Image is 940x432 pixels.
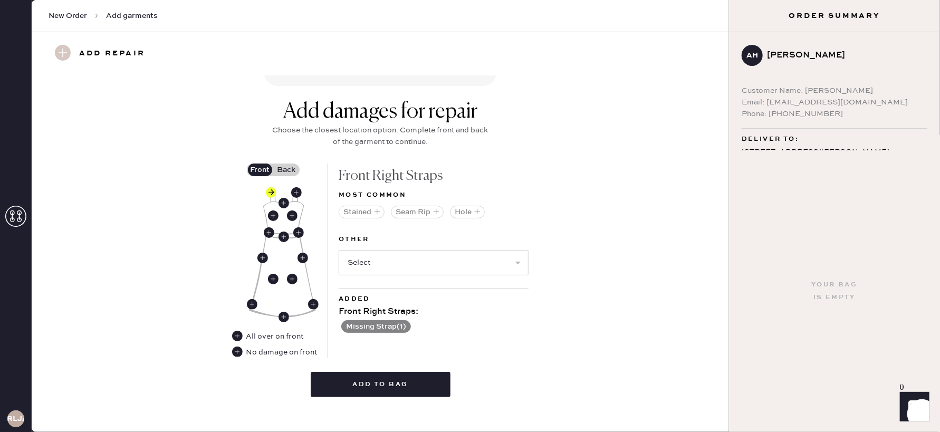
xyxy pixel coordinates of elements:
[430,208,508,217] img: Logo
[450,206,485,218] button: Hole
[339,233,529,246] label: Other
[158,387,363,401] td: [DATE]
[7,415,24,423] h3: RLJA
[268,274,279,284] div: Front Right Skirt Body
[811,279,857,304] div: Your bag is empty
[34,178,114,192] th: ID
[339,206,385,218] button: Stained
[34,112,904,124] div: Customer information
[853,178,904,192] th: QTY
[279,232,289,242] div: Front Center Waistband
[232,331,304,342] div: All over on front
[232,347,317,358] div: No damage on front
[686,387,904,401] td: 1
[742,85,927,97] div: Customer Name: [PERSON_NAME]
[391,206,444,218] button: Seam Rip
[247,164,273,176] label: Front
[34,373,158,387] th: ID
[114,192,853,206] td: Basic Strap Dress - Reformation - Pernille Silk Dress Navy - Size: small
[264,227,274,238] div: Front Right Waistband
[34,124,904,162] div: # 88880 [PERSON_NAME] [PERSON_NAME] [EMAIL_ADDRESS][DOMAIN_NAME]
[746,52,758,59] h3: AH
[729,11,940,21] h3: Order Summary
[247,299,257,310] div: Front Right Side Seam
[257,253,268,263] div: Front Right Side Seam
[339,164,529,189] div: Front Right Straps
[268,210,279,221] div: Front Right Body
[453,244,485,275] img: logo
[266,187,276,198] div: Front Right Straps
[430,414,508,423] img: logo
[34,387,158,401] td: 82287
[114,178,853,192] th: Description
[308,299,319,310] div: Front Left Side Seam
[339,293,529,305] div: Added
[339,189,529,201] div: Most common
[34,327,904,340] div: Reformation La Jolla
[298,253,308,263] div: Front Left Side Seam
[270,99,491,124] div: Add damages for repair
[293,227,304,238] div: Front Left Waistband
[742,146,927,172] div: [STREET_ADDRESS][PERSON_NAME] solana beach , CA 92075
[246,347,317,358] div: No damage on front
[279,198,289,208] div: Front Center Neckline
[339,305,529,318] div: Front Right Straps :
[34,83,904,96] div: Order # 82287
[270,124,491,148] div: Choose the closest location option. Complete front and back of the garment to continue.
[273,164,300,176] label: Back
[249,189,316,318] img: Garment image
[34,314,904,327] div: Shipment #106714
[363,373,686,387] th: Customer
[279,312,289,322] div: Front Center Hem
[287,274,298,284] div: Front Left Skirt Body
[311,372,450,397] button: Add to bag
[686,373,904,387] th: # Garments
[291,187,302,198] div: Front Left Straps
[890,385,935,430] iframe: Front Chat
[742,108,927,120] div: Phone: [PHONE_NUMBER]
[34,356,904,368] div: Orders In Shipment :
[363,387,686,401] td: [PERSON_NAME]
[34,192,114,206] td: 934146
[453,13,485,44] img: logo
[49,11,87,21] span: New Order
[34,302,904,314] div: Shipment Summary
[742,133,799,146] span: Deliver to:
[34,71,904,83] div: Packing slip
[106,11,158,21] span: Add garments
[853,192,904,206] td: 1
[341,320,411,333] button: Missing Strap(1)
[287,210,298,221] div: Front Left Body
[767,49,919,62] div: [PERSON_NAME]
[79,45,145,63] h3: Add repair
[246,331,303,342] div: All over on front
[742,97,927,108] div: Email: [EMAIL_ADDRESS][DOMAIN_NAME]
[158,373,363,387] th: Order Date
